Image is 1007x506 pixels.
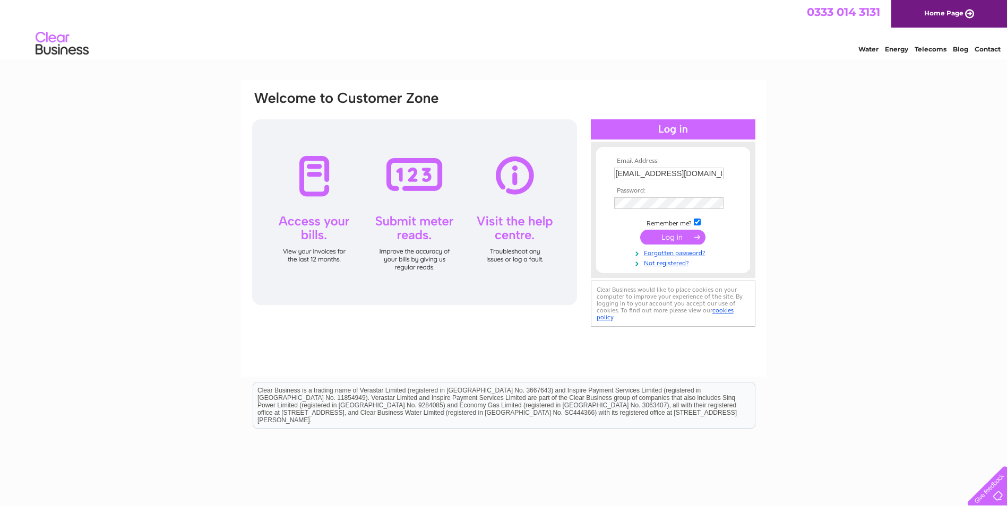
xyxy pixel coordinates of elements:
[858,45,879,53] a: Water
[885,45,908,53] a: Energy
[591,281,755,327] div: Clear Business would like to place cookies on your computer to improve your experience of the sit...
[597,307,734,321] a: cookies policy
[640,230,705,245] input: Submit
[807,5,880,19] a: 0333 014 3131
[612,217,735,228] td: Remember me?
[612,158,735,165] th: Email Address:
[612,187,735,195] th: Password:
[953,45,968,53] a: Blog
[35,28,89,60] img: logo.png
[915,45,946,53] a: Telecoms
[975,45,1001,53] a: Contact
[253,6,755,51] div: Clear Business is a trading name of Verastar Limited (registered in [GEOGRAPHIC_DATA] No. 3667643...
[614,257,735,267] a: Not registered?
[614,247,735,257] a: Forgotten password?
